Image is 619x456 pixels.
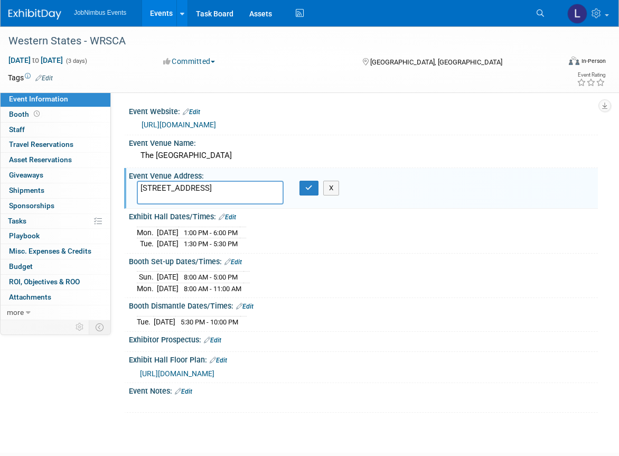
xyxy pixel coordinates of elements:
span: [GEOGRAPHIC_DATA], [GEOGRAPHIC_DATA] [370,58,502,66]
a: Playbook [1,229,110,244]
td: Sun. [137,272,157,283]
a: Travel Reservations [1,137,110,152]
a: Event Information [1,92,110,107]
div: Event Venue Name: [129,135,598,148]
span: 5:30 PM - 10:00 PM [181,318,238,326]
div: Event Format [513,55,606,71]
div: Event Rating [577,72,605,78]
a: Giveaways [1,168,110,183]
span: Shipments [9,186,44,194]
a: Edit [219,213,236,221]
td: Tue. [137,316,154,327]
span: 8:00 AM - 11:00 AM [184,285,241,293]
div: Exhibit Hall Floor Plan: [129,352,598,366]
span: 1:00 PM - 6:00 PM [184,229,238,237]
td: Personalize Event Tab Strip [71,320,89,334]
div: Exhibit Hall Dates/Times: [129,209,598,222]
div: Event Venue Address: [129,168,598,181]
button: X [323,181,340,196]
td: Tags [8,72,53,83]
span: Event Information [9,95,68,103]
a: Booth [1,107,110,122]
td: Mon. [137,283,157,294]
img: Format-Inperson.png [569,57,579,65]
span: Tasks [8,217,26,225]
span: Playbook [9,231,40,240]
span: Attachments [9,293,51,301]
img: Laly Matos [567,4,587,24]
td: Toggle Event Tabs [89,320,111,334]
span: [DATE] [DATE] [8,55,63,65]
span: 8:00 AM - 5:00 PM [184,273,238,281]
a: Budget [1,259,110,274]
span: Misc. Expenses & Credits [9,247,91,255]
a: Staff [1,123,110,137]
div: Exhibitor Prospectus: [129,332,598,346]
span: 1:30 PM - 5:30 PM [184,240,238,248]
a: [URL][DOMAIN_NAME] [140,369,214,378]
span: JobNimbus Events [74,9,126,16]
span: Sponsorships [9,201,54,210]
div: Booth Dismantle Dates/Times: [129,298,598,312]
img: ExhibitDay [8,9,61,20]
span: to [31,56,41,64]
td: Mon. [137,227,157,238]
td: Tue. [137,238,157,249]
a: Edit [224,258,242,266]
div: Event Website: [129,104,598,117]
div: Booth Set-up Dates/Times: [129,254,598,267]
td: [DATE] [157,283,179,294]
td: [DATE] [157,272,179,283]
a: Shipments [1,183,110,198]
span: Booth [9,110,42,118]
button: Committed [160,56,219,67]
a: Misc. Expenses & Credits [1,244,110,259]
span: Staff [9,125,25,134]
a: Edit [204,337,221,344]
td: [DATE] [157,238,179,249]
span: Asset Reservations [9,155,72,164]
td: [DATE] [157,227,179,238]
div: Western States - WRSCA [5,32,547,51]
a: ROI, Objectives & ROO [1,275,110,290]
span: Travel Reservations [9,140,73,148]
a: [URL][DOMAIN_NAME] [142,120,216,129]
div: In-Person [581,57,606,65]
a: Edit [210,357,227,364]
a: Sponsorships [1,199,110,213]
a: Asset Reservations [1,153,110,167]
span: ROI, Objectives & ROO [9,277,80,286]
span: Booth not reserved yet [32,110,42,118]
span: Giveaways [9,171,43,179]
a: more [1,305,110,320]
a: Edit [236,303,254,310]
a: Tasks [1,214,110,229]
span: Budget [9,262,33,271]
div: Event Notes: [129,383,598,397]
div: The [GEOGRAPHIC_DATA] [137,147,590,164]
a: Edit [175,388,192,395]
a: Edit [183,108,200,116]
a: Edit [35,75,53,82]
span: more [7,308,24,317]
span: (3 days) [65,58,87,64]
td: [DATE] [154,316,175,327]
a: Attachments [1,290,110,305]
